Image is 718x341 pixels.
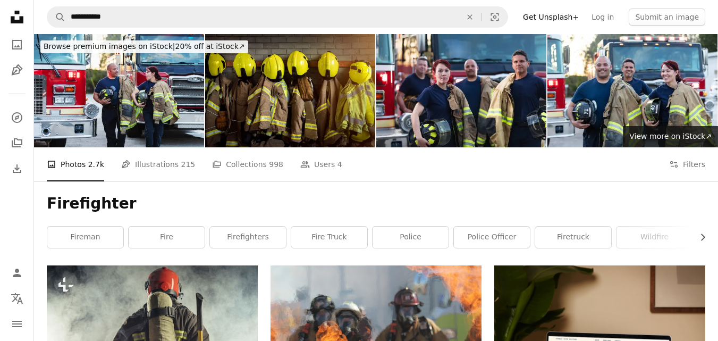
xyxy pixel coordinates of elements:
[669,147,705,181] button: Filters
[6,262,28,284] a: Log in / Sign up
[129,227,205,248] a: fire
[458,7,482,27] button: Clear
[47,194,705,213] h1: Firefighter
[40,40,248,53] div: 20% off at iStock ↗
[585,9,620,26] a: Log in
[291,227,367,248] a: fire truck
[44,42,175,51] span: Browse premium images on iStock |
[547,34,717,147] img: Three multiracial firefighters carrying protective gear
[47,227,123,248] a: fireman
[212,147,283,181] a: Collections 998
[337,159,342,170] span: 4
[482,7,508,27] button: Visual search
[623,126,718,147] a: View more on iStock↗
[616,227,692,248] a: wildfire
[6,107,28,128] a: Explore
[6,313,28,335] button: Menu
[629,9,705,26] button: Submit an image
[6,288,28,309] button: Language
[34,34,204,147] img: Two multiracial firefighters carrying protective gear
[454,227,530,248] a: police officer
[693,227,705,248] button: scroll list to the right
[6,132,28,154] a: Collections
[47,331,258,340] a: rear view on reverent, confident man working in fire station ready to save people from fire in em...
[6,60,28,81] a: Illustrations
[205,34,375,147] img: Firefighter
[376,34,546,147] img: Female firefighter and group of firemen with fire trucks
[181,159,196,170] span: 215
[6,158,28,179] a: Download History
[517,9,585,26] a: Get Unsplash+
[47,7,65,27] button: Search Unsplash
[271,331,482,340] a: firefighters near fire
[269,159,283,170] span: 998
[629,132,712,140] span: View more on iStock ↗
[6,34,28,55] a: Photos
[34,34,255,60] a: Browse premium images on iStock|20% off at iStock↗
[373,227,449,248] a: police
[210,227,286,248] a: firefighters
[300,147,342,181] a: Users 4
[121,147,195,181] a: Illustrations 215
[47,6,508,28] form: Find visuals sitewide
[535,227,611,248] a: firetruck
